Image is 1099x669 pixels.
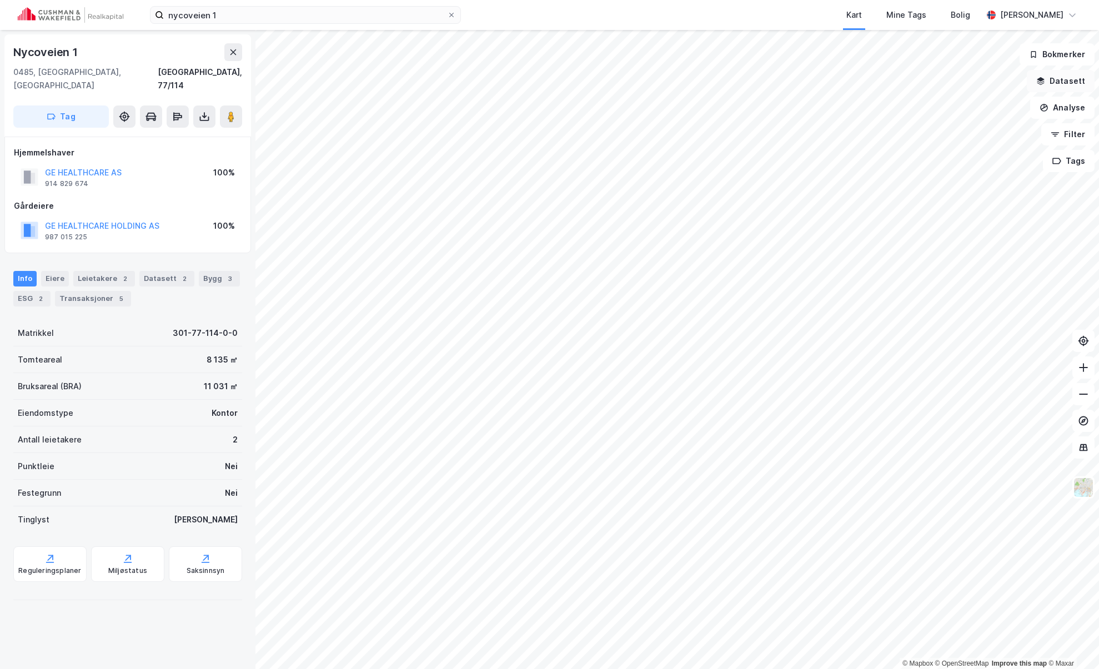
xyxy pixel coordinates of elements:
[1020,43,1095,66] button: Bokmerker
[116,293,127,304] div: 5
[212,406,238,420] div: Kontor
[174,513,238,526] div: [PERSON_NAME]
[213,166,235,179] div: 100%
[18,566,81,575] div: Reguleringsplaner
[1043,616,1099,669] div: Kontrollprogram for chat
[199,271,240,286] div: Bygg
[18,486,61,500] div: Festegrunn
[1041,123,1095,145] button: Filter
[1043,616,1099,669] iframe: Chat Widget
[13,291,51,306] div: ESG
[204,380,238,393] div: 11 031 ㎡
[13,66,158,92] div: 0485, [GEOGRAPHIC_DATA], [GEOGRAPHIC_DATA]
[1030,97,1095,119] button: Analyse
[1027,70,1095,92] button: Datasett
[18,380,82,393] div: Bruksareal (BRA)
[173,326,238,340] div: 301-77-114-0-0
[179,273,190,284] div: 2
[13,43,80,61] div: Nycoveien 1
[1000,8,1063,22] div: [PERSON_NAME]
[45,233,87,242] div: 987 015 225
[14,199,242,213] div: Gårdeiere
[18,326,54,340] div: Matrikkel
[951,8,970,22] div: Bolig
[18,406,73,420] div: Eiendomstype
[14,146,242,159] div: Hjemmelshaver
[213,219,235,233] div: 100%
[41,271,69,286] div: Eiere
[18,513,49,526] div: Tinglyst
[55,291,131,306] div: Transaksjoner
[902,660,933,667] a: Mapbox
[13,271,37,286] div: Info
[935,660,989,667] a: OpenStreetMap
[45,179,88,188] div: 914 829 674
[846,8,862,22] div: Kart
[1043,150,1095,172] button: Tags
[224,273,235,284] div: 3
[1073,477,1094,498] img: Z
[139,271,194,286] div: Datasett
[225,460,238,473] div: Nei
[233,433,238,446] div: 2
[164,7,447,23] input: Søk på adresse, matrikkel, gårdeiere, leietakere eller personer
[207,353,238,366] div: 8 135 ㎡
[886,8,926,22] div: Mine Tags
[18,353,62,366] div: Tomteareal
[18,460,54,473] div: Punktleie
[187,566,225,575] div: Saksinnsyn
[158,66,242,92] div: [GEOGRAPHIC_DATA], 77/114
[73,271,135,286] div: Leietakere
[992,660,1047,667] a: Improve this map
[225,486,238,500] div: Nei
[13,105,109,128] button: Tag
[18,433,82,446] div: Antall leietakere
[119,273,131,284] div: 2
[18,7,123,23] img: cushman-wakefield-realkapital-logo.202ea83816669bd177139c58696a8fa1.svg
[108,566,147,575] div: Miljøstatus
[35,293,46,304] div: 2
